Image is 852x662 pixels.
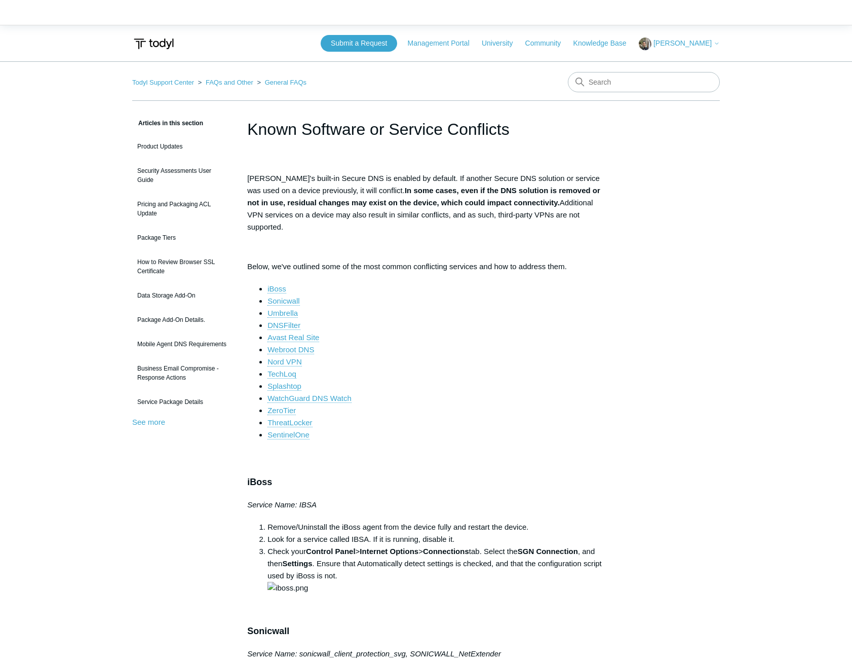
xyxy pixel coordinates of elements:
a: Umbrella [267,309,298,318]
h3: iBoss [247,475,605,490]
span: [PERSON_NAME] [653,39,712,47]
a: Management Portal [408,38,480,49]
a: Product Updates [132,137,232,156]
li: General FAQs [255,79,307,86]
a: Service Package Details [132,392,232,412]
a: Security Assessments User Guide [132,161,232,190]
li: Check your > > tab. Select the , and then . Ensure that Automatically detect settings is checked,... [267,545,605,594]
a: iBoss [267,284,286,293]
img: iboss.png [267,582,308,594]
a: TechLoq [267,370,296,379]
a: FAQs and Other [206,79,253,86]
a: Todyl Support Center [132,79,194,86]
strong: SGN Connection [518,547,578,556]
a: ThreatLocker [267,418,312,427]
strong: Internet Options [360,547,418,556]
a: ZeroTier [267,406,296,415]
span: Articles in this section [132,120,203,127]
a: Webroot DNS [267,345,314,354]
a: See more [132,418,165,426]
button: [PERSON_NAME] [639,38,720,50]
em: Service Name: IBSA [247,500,317,509]
strong: Control Panel [306,547,356,556]
strong: Connections [423,547,469,556]
em: Service Name: sonicwall_client_protection_svg, SONICWALL_NetExtender [247,649,501,658]
a: DNSFilter [267,321,300,330]
a: Submit a Request [321,35,397,52]
a: Avast Real Site [267,333,319,342]
a: Sonicwall [267,297,299,306]
h1: Known Software or Service Conflicts [247,117,605,141]
a: Business Email Compromise - Response Actions [132,359,232,387]
a: Mobile Agent DNS Requirements [132,335,232,354]
strong: In some cases, even if the DNS solution is removed or not in use, residual changes may exist on t... [247,186,600,207]
li: Remove/Uninstall the iBoss agent from the device fully and restart the device. [267,521,605,533]
h3: Sonicwall [247,624,605,639]
a: Pricing and Packaging ACL Update [132,195,232,223]
a: Community [525,38,571,49]
li: FAQs and Other [196,79,255,86]
a: Knowledge Base [573,38,637,49]
p: [PERSON_NAME]'s built-in Secure DNS is enabled by default. If another Secure DNS solution or serv... [247,172,605,233]
li: Look for a service called IBSA. If it is running, disable it. [267,533,605,545]
li: Todyl Support Center [132,79,196,86]
strong: Settings [282,559,312,568]
input: Search [568,72,720,92]
a: Package Add-On Details. [132,310,232,329]
a: University [482,38,523,49]
a: Data Storage Add-On [132,286,232,305]
img: Todyl Support Center Help Center home page [132,34,175,53]
p: Below, we've outlined some of the most common conflicting services and how to address them. [247,261,605,273]
a: SentinelOne [267,430,309,439]
a: Splashtop [267,382,301,391]
a: Nord VPN [267,357,302,366]
a: How to Review Browser SSL Certificate [132,252,232,281]
a: Package Tiers [132,228,232,247]
a: WatchGuard DNS Watch [267,394,352,403]
a: General FAQs [265,79,306,86]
